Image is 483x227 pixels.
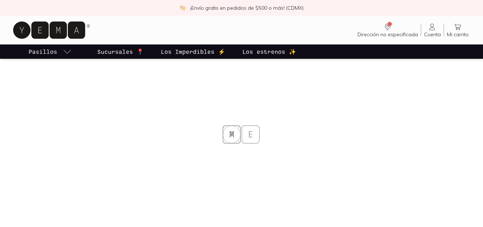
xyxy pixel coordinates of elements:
[241,44,297,59] a: Los estrenos ✨
[161,47,225,56] p: Los Imperdibles ⚡️
[444,23,472,38] a: Mi carrito
[27,44,73,59] a: pasillo-todos-link
[190,4,304,11] p: ¡Envío gratis en pedidos de $500 o más! (CDMX)
[424,31,441,38] span: Cuenta
[179,5,186,11] img: check
[242,129,260,147] span: M
[96,44,145,59] a: Sucursales 📍
[242,47,296,56] p: Los estrenos ✨
[159,44,227,59] a: Los Imperdibles ⚡️
[242,126,260,143] span: A
[447,31,469,38] span: Mi carrito
[223,126,241,143] span: Y
[29,47,57,56] p: Pasillos
[358,31,418,38] span: Dirección no especificada
[421,23,444,38] a: Cuenta
[97,47,144,56] p: Sucursales 📍
[355,23,421,38] a: Dirección no especificada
